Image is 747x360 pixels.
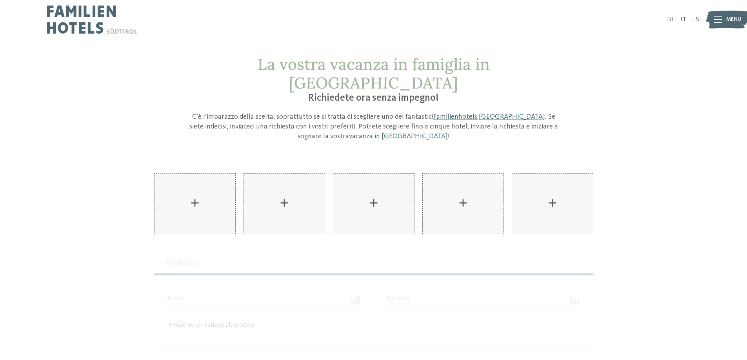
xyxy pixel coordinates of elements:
[680,16,686,23] a: IT
[726,16,742,24] span: Menu
[433,113,545,120] a: Familienhotels [GEOGRAPHIC_DATA]
[349,133,448,140] a: vacanza in [GEOGRAPHIC_DATA]
[187,112,560,142] p: C’è l’imbarazzo della scelta, soprattutto se si tratta di scegliere uno dei fantastici . Se siete...
[308,93,439,103] span: Richiedete ora senza impegno!
[692,16,700,23] a: EN
[667,16,674,23] a: DE
[258,54,490,93] span: La vostra vacanza in famiglia in [GEOGRAPHIC_DATA]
